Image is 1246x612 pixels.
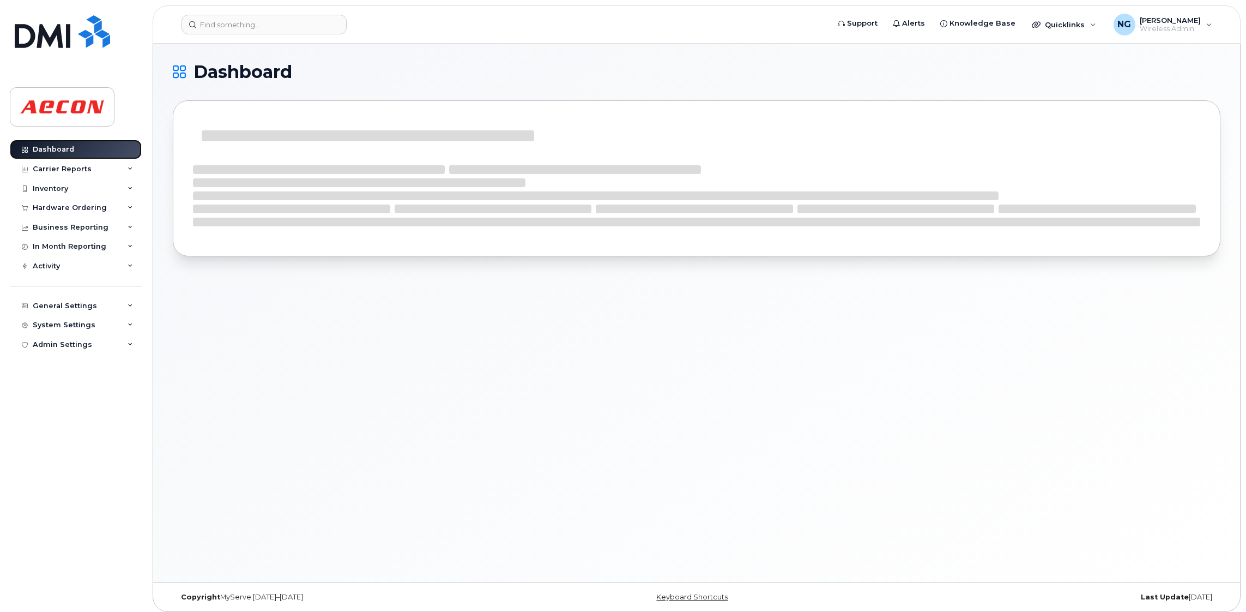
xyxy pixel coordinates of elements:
strong: Last Update [1141,593,1189,601]
strong: Copyright [181,593,220,601]
div: MyServe [DATE]–[DATE] [173,593,522,602]
span: Dashboard [193,64,292,80]
div: [DATE] [871,593,1220,602]
a: Keyboard Shortcuts [656,593,728,601]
